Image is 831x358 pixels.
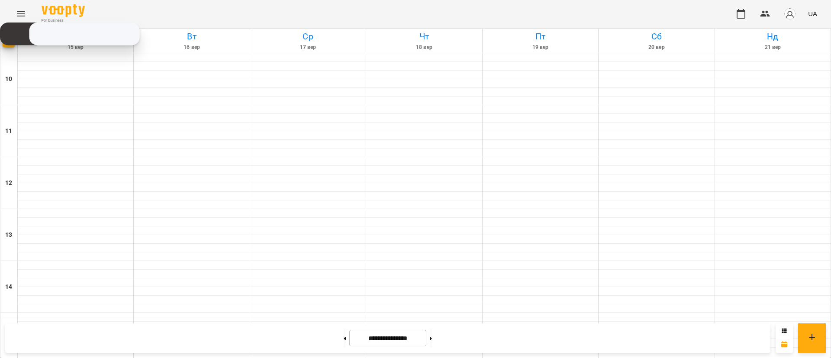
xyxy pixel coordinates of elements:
[19,43,132,52] h6: 15 вер
[135,30,248,43] h6: Вт
[716,30,829,43] h6: Нд
[251,30,364,43] h6: Ср
[805,6,821,22] button: UA
[367,30,480,43] h6: Чт
[5,230,12,240] h6: 13
[42,4,85,17] img: Voopty Logo
[484,43,597,52] h6: 19 вер
[251,43,364,52] h6: 17 вер
[5,178,12,188] h6: 12
[600,43,713,52] h6: 20 вер
[484,30,597,43] h6: Пт
[5,126,12,136] h6: 11
[135,43,248,52] h6: 16 вер
[10,3,31,24] button: Menu
[42,18,85,23] span: For Business
[716,43,829,52] h6: 21 вер
[367,43,480,52] h6: 18 вер
[600,30,713,43] h6: Сб
[808,9,817,18] span: UA
[5,282,12,292] h6: 14
[5,74,12,84] h6: 10
[784,8,796,20] img: avatar_s.png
